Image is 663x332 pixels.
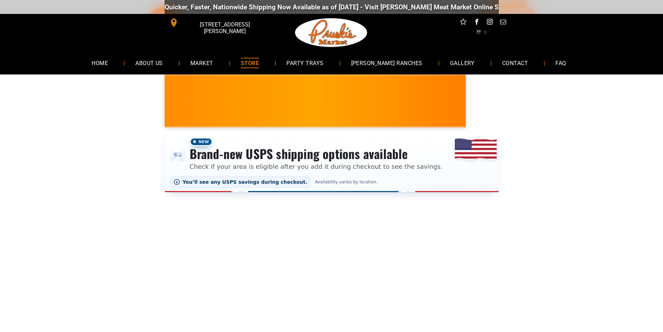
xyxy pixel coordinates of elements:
a: STORE [230,54,269,72]
a: facebook [472,17,481,28]
a: GALLERY [440,54,485,72]
div: Quicker, Faster, Nationwide Shipping Now Available as of [DATE] - Visit [PERSON_NAME] Meat Market... [161,3,583,11]
span: You’ll see any USPS savings during checkout. [183,179,308,185]
a: CONTACT [492,54,538,72]
a: PARTY TRAYS [276,54,334,72]
h3: Brand-new USPS shipping options available [190,146,443,161]
a: HOME [81,54,118,72]
a: FAQ [545,54,576,72]
span: 0 [484,29,487,34]
span: [PERSON_NAME] MARKET [461,106,598,117]
a: ABOUT US [125,54,173,72]
a: instagram [485,17,494,28]
a: Social network [459,17,468,28]
span: New [190,137,213,146]
span: [STREET_ADDRESS][PERSON_NAME] [180,18,269,38]
a: [STREET_ADDRESS][PERSON_NAME] [165,17,271,28]
div: Shipping options announcement [165,133,499,192]
a: MARKET [180,54,224,72]
img: Pruski-s+Market+HQ+Logo2-1920w.png [294,14,369,52]
p: Check if your area is eligible after you add it during checkout to see the savings. [190,162,443,171]
span: Availability varies by location. [314,180,379,184]
a: [PERSON_NAME] RANCHES [341,54,433,72]
a: email [498,17,507,28]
